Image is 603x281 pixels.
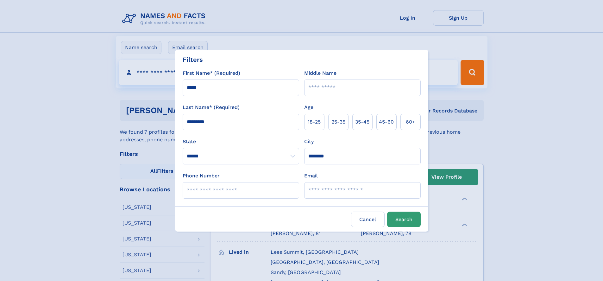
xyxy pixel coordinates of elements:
span: 25‑35 [331,118,345,126]
label: First Name* (Required) [183,69,240,77]
label: Phone Number [183,172,220,180]
div: Filters [183,55,203,64]
span: 45‑60 [379,118,394,126]
label: Middle Name [304,69,336,77]
label: Email [304,172,318,180]
label: City [304,138,314,145]
span: 60+ [406,118,415,126]
label: Last Name* (Required) [183,104,240,111]
label: Cancel [351,212,385,227]
label: Age [304,104,313,111]
button: Search [387,212,421,227]
span: 18‑25 [308,118,321,126]
label: State [183,138,299,145]
span: 35‑45 [355,118,369,126]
